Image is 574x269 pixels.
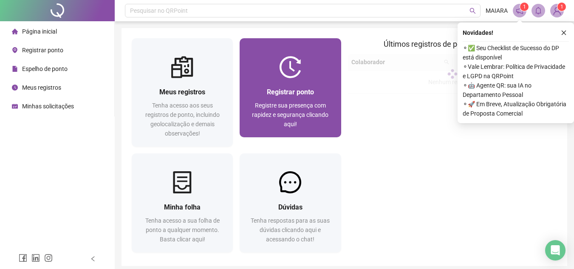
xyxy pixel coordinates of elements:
span: linkedin [31,254,40,262]
span: Novidades ! [463,28,493,37]
span: file [12,66,18,72]
span: Tenha respostas para as suas dúvidas clicando aqui e acessando o chat! [251,217,330,243]
span: clock-circle [12,85,18,91]
span: Tenha acesso aos seus registros de ponto, incluindo geolocalização e demais observações! [145,102,220,137]
span: Últimos registros de ponto sincronizados [384,40,521,48]
span: instagram [44,254,53,262]
span: environment [12,47,18,53]
span: facebook [19,254,27,262]
a: Meus registrosTenha acesso aos seus registros de ponto, incluindo geolocalização e demais observa... [132,38,233,147]
a: Registrar pontoRegistre sua presença com rapidez e segurança clicando aqui! [240,38,341,137]
div: Open Intercom Messenger [545,240,566,261]
span: ⚬ ✅ Seu Checklist de Sucesso do DP está disponível [463,43,569,62]
span: 1 [523,4,526,10]
span: Registrar ponto [22,47,63,54]
span: search [469,8,476,14]
span: Minhas solicitações [22,103,74,110]
span: close [561,30,567,36]
span: MAIARA [486,6,508,15]
span: Meus registros [22,84,61,91]
span: ⚬ 🤖 Agente QR: sua IA no Departamento Pessoal [463,81,569,99]
span: home [12,28,18,34]
span: schedule [12,103,18,109]
span: notification [516,7,523,14]
sup: Atualize o seu contato no menu Meus Dados [557,3,566,11]
span: ⚬ 🚀 Em Breve, Atualização Obrigatória de Proposta Comercial [463,99,569,118]
sup: 1 [520,3,529,11]
span: Minha folha [164,203,201,211]
span: Dúvidas [278,203,303,211]
img: 79011 [551,4,563,17]
span: left [90,256,96,262]
span: bell [534,7,542,14]
span: Meus registros [159,88,205,96]
span: Registre sua presença com rapidez e segurança clicando aqui! [252,102,328,127]
span: Tenha acesso a sua folha de ponto a qualquer momento. Basta clicar aqui! [145,217,220,243]
span: Página inicial [22,28,57,35]
span: Registrar ponto [267,88,314,96]
span: Espelho de ponto [22,65,68,72]
span: 1 [560,4,563,10]
span: ⚬ Vale Lembrar: Política de Privacidade e LGPD na QRPoint [463,62,569,81]
a: Minha folhaTenha acesso a sua folha de ponto a qualquer momento. Basta clicar aqui! [132,153,233,252]
a: DúvidasTenha respostas para as suas dúvidas clicando aqui e acessando o chat! [240,153,341,252]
